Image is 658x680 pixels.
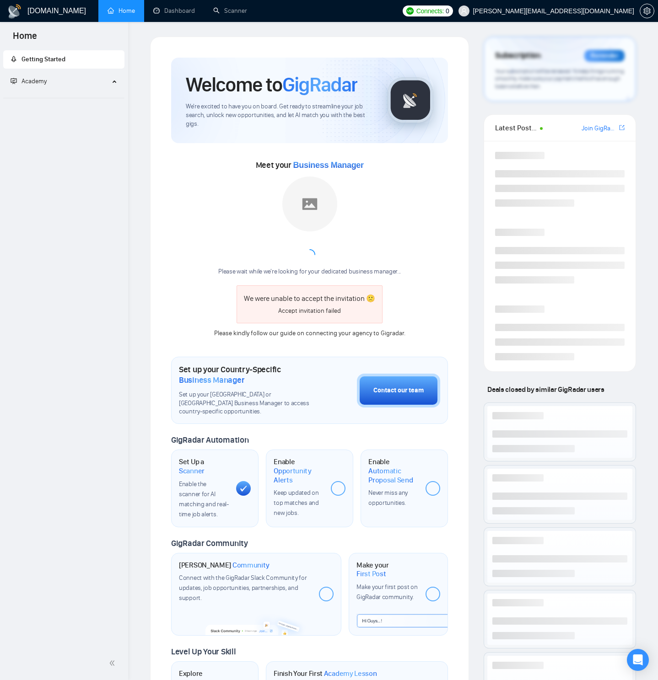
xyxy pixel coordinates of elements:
div: Contact our team [373,386,424,396]
a: our guide [269,329,296,337]
span: We're excited to have you on board. Get ready to streamline your job search, unlock new opportuni... [186,102,373,129]
a: setting [640,7,654,15]
img: gigradar-logo.png [388,77,433,123]
img: logo [7,4,22,19]
div: Reminder [584,50,625,62]
span: Keep updated on top matches and new jobs. [274,489,319,517]
a: export [619,123,625,132]
div: Please kindly follow on connecting your agency to Gigradar. [207,328,412,338]
span: Make your first post on GigRadar community. [356,583,417,601]
div: Accept invitation failed [244,306,375,316]
span: Deals closed by similar GigRadar users [484,381,608,397]
span: Community [232,561,270,570]
span: Academy [22,77,47,85]
span: Scanner [179,466,205,476]
span: Connect with the GigRadar Slack Community for updates, job opportunities, partnerships, and support. [179,574,307,602]
a: dashboardDashboard [153,7,195,15]
img: placeholder.png [282,177,337,231]
span: First Post [356,569,386,578]
span: Meet your [256,160,364,170]
span: Set up your [GEOGRAPHIC_DATA] or [GEOGRAPHIC_DATA] Business Manager to access country-specific op... [179,391,311,417]
span: loading [304,249,315,260]
img: slackcommunity-bg.png [205,611,307,635]
span: Level Up Your Skill [171,647,236,657]
span: double-left [109,659,118,668]
h1: Finish Your First [274,669,377,678]
span: Latest Posts from the GigRadar Community [495,122,537,134]
span: Subscription [495,48,540,64]
span: rocket [11,56,17,62]
button: setting [640,4,654,18]
li: Getting Started [3,50,124,69]
h1: Make your [356,561,418,578]
span: Getting Started [22,55,65,63]
span: 0 [446,6,449,16]
h1: Enable [274,457,324,484]
h1: [PERSON_NAME] [179,561,270,570]
span: Business Manager [179,375,244,385]
span: GigRadar Automation [171,435,248,445]
span: fund-projection-screen [11,78,17,84]
button: Contact our team [357,374,440,407]
span: user [461,8,467,14]
span: Business Manager [293,161,364,170]
li: Academy Homepage [3,94,124,100]
a: Join GigRadar Slack Community [582,123,617,134]
span: Never miss any opportunities. [368,489,408,507]
span: Automatic Proposal Send [368,466,418,484]
h1: Welcome to [186,72,357,97]
a: searchScanner [213,7,247,15]
div: Open Intercom Messenger [627,649,649,671]
span: GigRadar [282,72,357,97]
span: Academy [11,77,47,85]
span: setting [640,7,654,15]
div: Please wait while we're looking for your dedicated business manager... [207,268,412,276]
h1: Set up your Country-Specific [179,364,311,385]
span: Your subscription will be renewed. To keep things running smoothly, make sure your payment method... [495,68,624,90]
span: Home [5,29,44,48]
span: Enable the scanner for AI matching and real-time job alerts. [179,480,229,518]
span: Connects: [416,6,444,16]
h1: Enable [368,457,418,484]
span: Academy Lesson [324,669,377,678]
span: GigRadar Community [171,538,248,548]
span: export [619,124,625,131]
span: Opportunity Alerts [274,466,324,484]
h1: Set Up a [179,457,229,475]
a: homeHome [108,7,135,15]
img: upwork-logo.png [406,7,414,15]
div: We were unable to accept the invitation 🙁 [244,293,375,304]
